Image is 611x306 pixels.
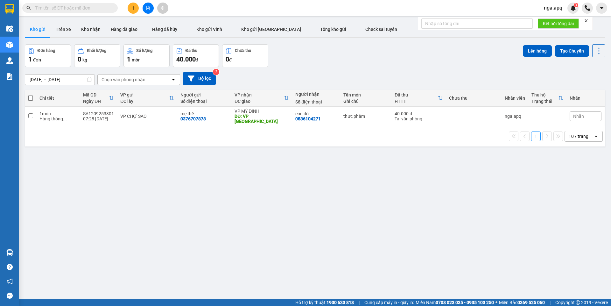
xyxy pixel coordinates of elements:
div: SA1209253301 [83,111,114,116]
div: Tên món [343,92,389,97]
div: DĐ: VP Mỹ Đình [235,114,289,124]
button: Kho nhận [76,22,106,37]
span: 1 [127,55,130,63]
button: Đã thu40.000đ [173,44,219,67]
svg: open [593,134,599,139]
img: logo-vxr [5,4,14,14]
div: VP CHỢ SÁO [120,114,174,119]
sup: 3 [574,3,578,7]
div: 10 / trang [569,133,588,139]
div: Đã thu [186,48,197,53]
div: thưc phâm [343,114,389,119]
img: phone-icon [585,5,590,11]
div: Đơn hàng [38,48,55,53]
th: Toggle SortBy [117,90,177,107]
div: nga.apq [505,114,525,119]
span: Miền Nam [416,299,494,306]
strong: 1900 633 818 [327,300,354,305]
button: Chưa thu0đ [222,44,268,67]
span: Kho gửi Vinh [196,27,222,32]
div: Hàng thông thường [39,116,77,121]
span: Check sai tuyến [365,27,397,32]
button: Số lượng1món [123,44,170,67]
div: HTTT [395,99,438,104]
img: warehouse-icon [6,57,13,64]
th: Toggle SortBy [80,90,117,107]
div: con đô [295,111,337,116]
div: VP MỸ ĐÌNH [235,109,289,114]
span: Tổng kho gửi [320,27,346,32]
button: 1 [531,132,541,141]
span: Kho gửi [GEOGRAPHIC_DATA] [241,27,301,32]
button: file-add [143,3,154,14]
span: ⚪️ [495,301,497,304]
button: Lên hàng [523,45,552,57]
div: ĐC lấy [120,99,169,104]
span: Cung cấp máy in - giấy in: [364,299,414,306]
div: mẹ thế [180,111,228,116]
span: aim [160,6,165,10]
span: question-circle [7,264,13,270]
img: warehouse-icon [6,25,13,32]
span: file-add [146,6,150,10]
img: icon-new-feature [570,5,576,11]
button: Hàng đã giao [106,22,143,37]
button: Kết nối tổng đài [538,18,579,29]
span: message [7,293,13,299]
sup: 2 [213,69,219,75]
div: Đã thu [395,92,438,97]
div: Nhãn [570,96,601,101]
div: Khối lượng [87,48,106,53]
div: Chọn văn phòng nhận [102,76,145,83]
span: plus [131,6,136,10]
span: | [359,299,360,306]
span: nga.apq [539,4,567,12]
div: Số điện thoại [180,99,228,104]
span: 0 [78,55,81,63]
span: caret-down [599,5,605,11]
div: Chi tiết [39,96,77,101]
div: Ghi chú [343,99,389,104]
button: caret-down [596,3,607,14]
span: 40.000 [176,55,196,63]
input: Tìm tên, số ĐT hoặc mã đơn [35,4,110,11]
span: Nhãn [573,114,584,119]
span: Miền Bắc [499,299,545,306]
div: Người gửi [180,92,228,97]
div: Chưa thu [235,48,251,53]
span: 0 [226,55,229,63]
span: ... [63,116,67,121]
div: Ngày ĐH [83,99,109,104]
div: 40.000 đ [395,111,443,116]
button: Trên xe [51,22,76,37]
span: đ [196,57,198,62]
span: đơn [33,57,41,62]
div: 0836104271 [295,116,321,121]
span: 3 [575,3,577,7]
button: Bộ lọc [183,72,216,85]
th: Toggle SortBy [528,90,566,107]
div: Thu hộ [531,92,558,97]
span: kg [82,57,87,62]
div: ĐC giao [235,99,284,104]
div: 07:28 [DATE] [83,116,114,121]
div: VP nhận [235,92,284,97]
span: đ [229,57,232,62]
th: Toggle SortBy [231,90,292,107]
div: Chưa thu [449,96,498,101]
div: Trạng thái [531,99,558,104]
strong: 0369 525 060 [517,300,545,305]
span: search [26,6,31,10]
svg: open [171,77,176,82]
div: VP gửi [120,92,169,97]
span: Hỗ trợ kỹ thuật: [295,299,354,306]
input: Select a date range. [25,75,95,85]
div: Tại văn phòng [395,116,443,121]
button: Đơn hàng1đơn [25,44,71,67]
img: warehouse-icon [6,41,13,48]
span: Hàng đã hủy [152,27,177,32]
img: warehouse-icon [6,249,13,256]
button: Tạo Chuyến [555,45,589,57]
div: Số lượng [136,48,152,53]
